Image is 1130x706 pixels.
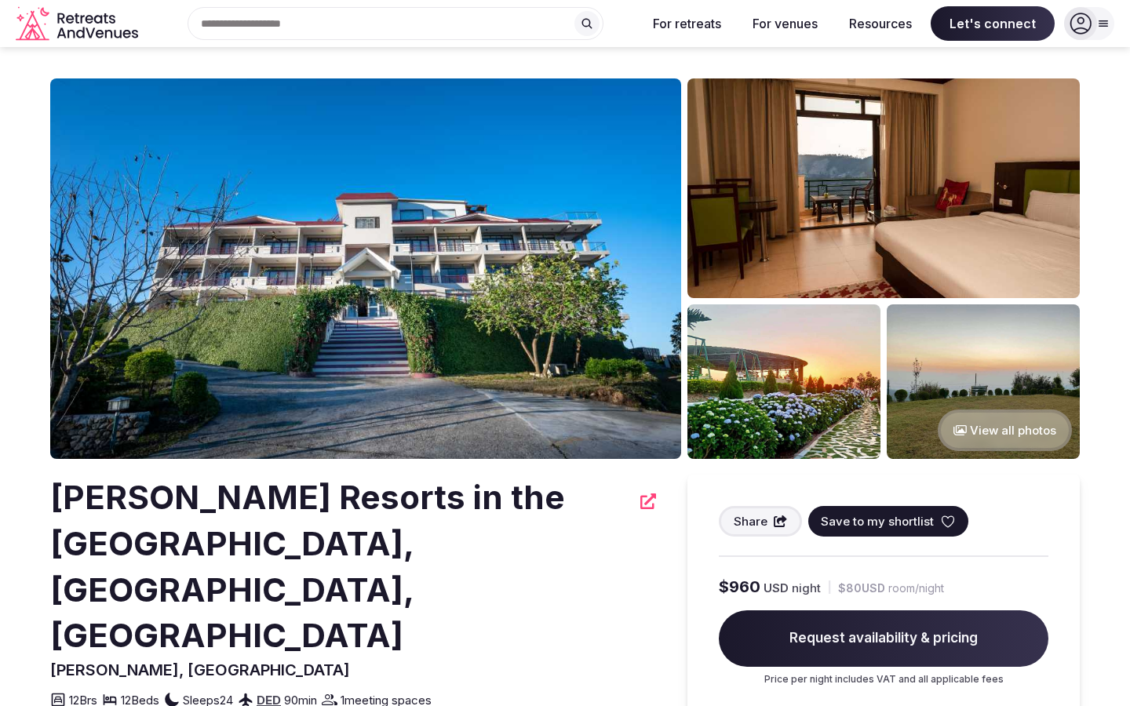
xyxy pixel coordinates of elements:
[16,6,141,42] a: Visit the homepage
[764,580,789,596] span: USD
[740,6,830,41] button: For venues
[16,6,141,42] svg: Retreats and Venues company logo
[687,78,1080,298] img: Venue gallery photo
[938,409,1072,451] button: View all photos
[640,6,734,41] button: For retreats
[50,78,681,459] img: Venue cover photo
[687,304,880,459] img: Venue gallery photo
[931,6,1055,41] span: Let's connect
[792,580,821,596] span: night
[50,475,631,659] h2: [PERSON_NAME] Resorts in the [GEOGRAPHIC_DATA], [GEOGRAPHIC_DATA], [GEOGRAPHIC_DATA]
[838,580,885,596] span: $80 USD
[887,304,1080,459] img: Venue gallery photo
[827,579,832,595] div: |
[50,661,350,679] span: [PERSON_NAME], [GEOGRAPHIC_DATA]
[888,580,944,596] span: room/night
[719,673,1048,686] p: Price per night includes VAT and all applicable fees
[808,506,968,537] button: Save to my shortlist
[719,610,1048,667] span: Request availability & pricing
[719,576,760,598] span: $960
[821,513,934,529] span: Save to my shortlist
[837,6,924,41] button: Resources
[734,513,767,529] span: Share
[719,506,802,537] button: Share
